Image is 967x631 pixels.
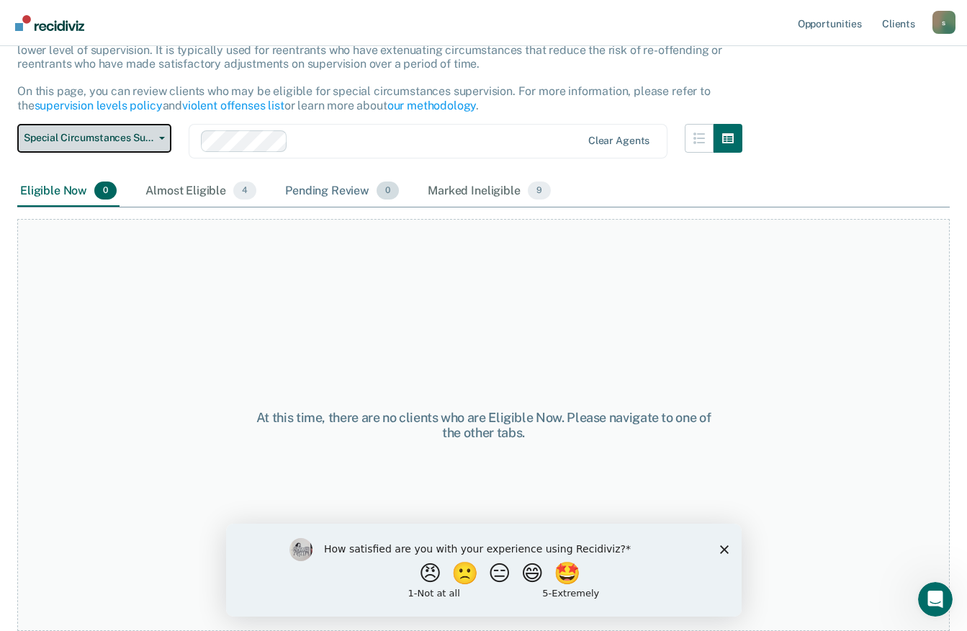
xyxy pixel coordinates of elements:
[226,524,742,617] iframe: Survey by Kim from Recidiviz
[233,182,256,200] span: 4
[17,124,171,153] button: Special Circumstances Supervision
[425,176,554,207] div: Marked Ineligible9
[17,30,724,112] p: Special circumstances supervision allows reentrants who are not eligible for traditional administ...
[17,176,120,207] div: Eligible Now0
[182,99,284,112] a: violent offenses list
[282,176,402,207] div: Pending Review0
[94,182,117,200] span: 0
[932,11,955,34] button: Profile dropdown button
[588,135,649,147] div: Clear agents
[918,582,953,617] iframe: Intercom live chat
[15,15,84,31] img: Recidiviz
[377,182,399,200] span: 0
[387,99,477,112] a: our methodology
[251,410,716,441] div: At this time, there are no clients who are Eligible Now. Please navigate to one of the other tabs.
[24,132,153,144] span: Special Circumstances Supervision
[932,11,955,34] div: s
[35,99,163,112] a: supervision levels policy
[143,176,259,207] div: Almost Eligible4
[528,182,551,200] span: 9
